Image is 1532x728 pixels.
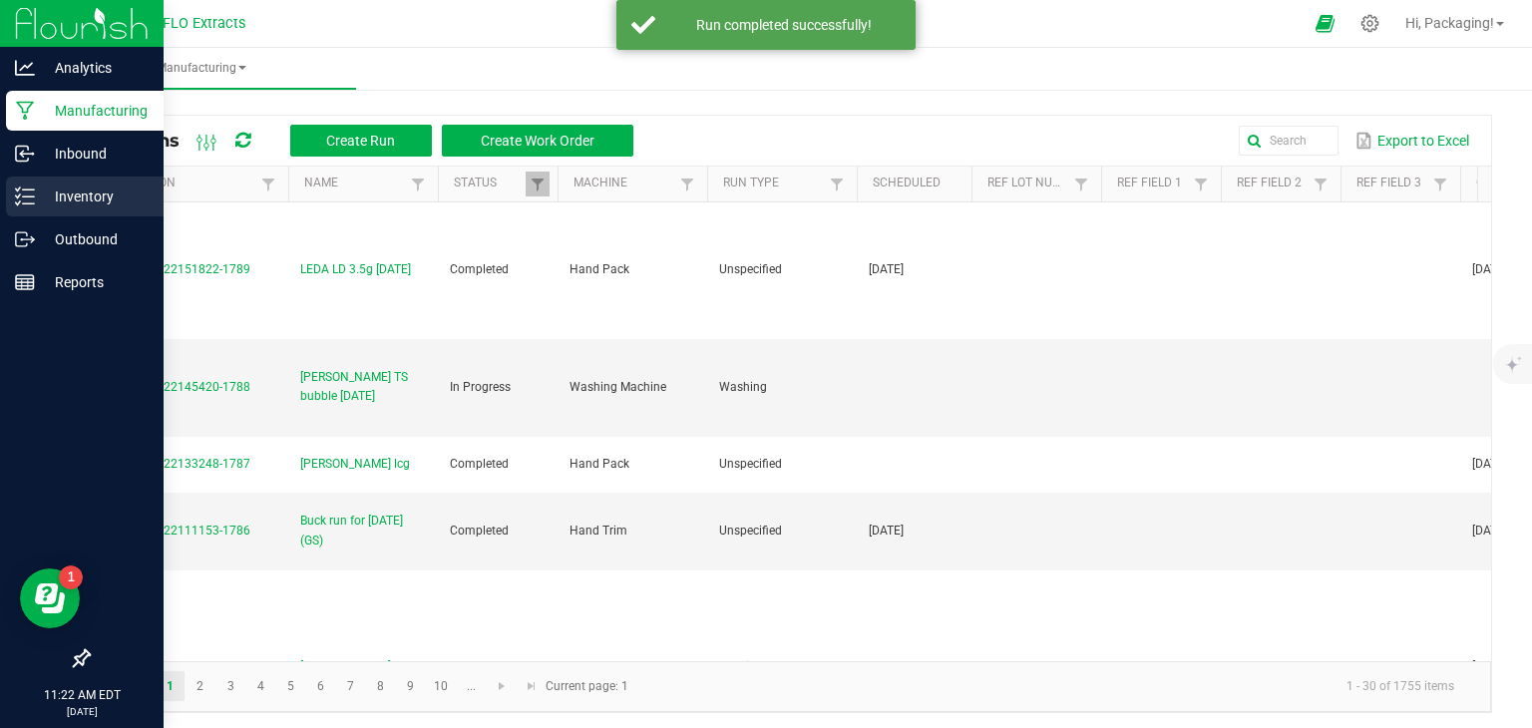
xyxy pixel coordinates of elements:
[15,272,35,292] inline-svg: Reports
[570,262,629,276] span: Hand Pack
[442,125,633,157] button: Create Work Order
[15,144,35,164] inline-svg: Inbound
[570,457,629,471] span: Hand Pack
[494,678,510,694] span: Go to the next page
[246,671,275,701] a: Page 4
[48,48,356,90] a: Manufacturing
[35,184,155,208] p: Inventory
[306,671,335,701] a: Page 6
[104,124,648,158] div: All Runs
[9,686,155,704] p: 11:22 AM EDT
[256,172,280,196] a: Filter
[35,227,155,251] p: Outbound
[640,670,1470,703] kendo-pager-info: 1 - 30 of 1755 items
[454,176,525,191] a: StatusSortable
[457,671,486,701] a: Page 11
[570,659,629,673] span: Hand Pack
[574,176,674,191] a: MachineSortable
[723,176,824,191] a: Run TypeSortable
[15,186,35,206] inline-svg: Inventory
[326,133,395,149] span: Create Run
[1428,172,1452,196] a: Filter
[20,568,80,628] iframe: Resource center
[719,659,763,673] span: Packing
[35,142,155,166] p: Inbound
[869,262,904,276] span: [DATE]
[300,368,426,406] span: [PERSON_NAME] TS bubble [DATE]
[1239,126,1339,156] input: Search
[101,380,250,394] span: MP-20250922145420-1788
[675,172,699,196] a: Filter
[719,380,767,394] span: Washing
[1189,172,1213,196] a: Filter
[276,671,305,701] a: Page 5
[524,678,540,694] span: Go to the last page
[15,101,35,121] inline-svg: Manufacturing
[35,99,155,123] p: Manufacturing
[1405,15,1494,31] span: Hi, Packaging!
[427,671,456,701] a: Page 10
[869,524,904,538] span: [DATE]
[35,56,155,80] p: Analytics
[450,262,509,276] span: Completed
[101,262,250,276] span: MP-20250922151822-1789
[186,671,214,701] a: Page 2
[216,671,245,701] a: Page 3
[1357,14,1382,33] div: Manage settings
[163,15,245,32] span: FLO Extracts
[300,455,410,474] span: [PERSON_NAME] lcg
[396,671,425,701] a: Page 9
[1117,176,1188,191] a: Ref Field 1Sortable
[526,172,550,196] a: Filter
[101,457,250,471] span: MP-20250922133248-1787
[1350,124,1474,158] button: Export to Excel
[570,380,666,394] span: Washing Machine
[15,58,35,78] inline-svg: Analytics
[488,671,517,701] a: Go to the next page
[300,512,426,549] span: Buck run for [DATE] (GS)
[300,260,411,279] span: LEDA LD 3.5g [DATE]
[15,229,35,249] inline-svg: Outbound
[450,524,509,538] span: Completed
[517,671,546,701] a: Go to the last page
[101,524,250,538] span: MP-20250922111153-1786
[1237,176,1308,191] a: Ref Field 2Sortable
[481,133,594,149] span: Create Work Order
[300,657,425,676] span: [PERSON_NAME] LR BC
[450,380,511,394] span: In Progress
[825,172,849,196] a: Filter
[89,661,1491,712] kendo-pager: Current page: 1
[719,457,782,471] span: Unspecified
[290,125,432,157] button: Create Run
[366,671,395,701] a: Page 8
[1303,4,1347,43] span: Open Ecommerce Menu
[719,524,782,538] span: Unspecified
[1356,176,1427,191] a: Ref Field 3Sortable
[450,457,509,471] span: Completed
[1309,172,1333,196] a: Filter
[101,659,250,673] span: MP-20250919180810-1785
[1069,172,1093,196] a: Filter
[59,565,83,589] iframe: Resource center unread badge
[666,15,901,35] div: Run completed successfully!
[9,704,155,719] p: [DATE]
[873,176,963,191] a: ScheduledSortable
[406,172,430,196] a: Filter
[987,176,1068,191] a: Ref Lot NumberSortable
[450,659,509,673] span: Completed
[570,524,627,538] span: Hand Trim
[719,262,782,276] span: Unspecified
[336,671,365,701] a: Page 7
[304,176,405,191] a: NameSortable
[35,270,155,294] p: Reports
[48,60,356,77] span: Manufacturing
[104,176,255,191] a: ExtractionSortable
[156,671,185,701] a: Page 1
